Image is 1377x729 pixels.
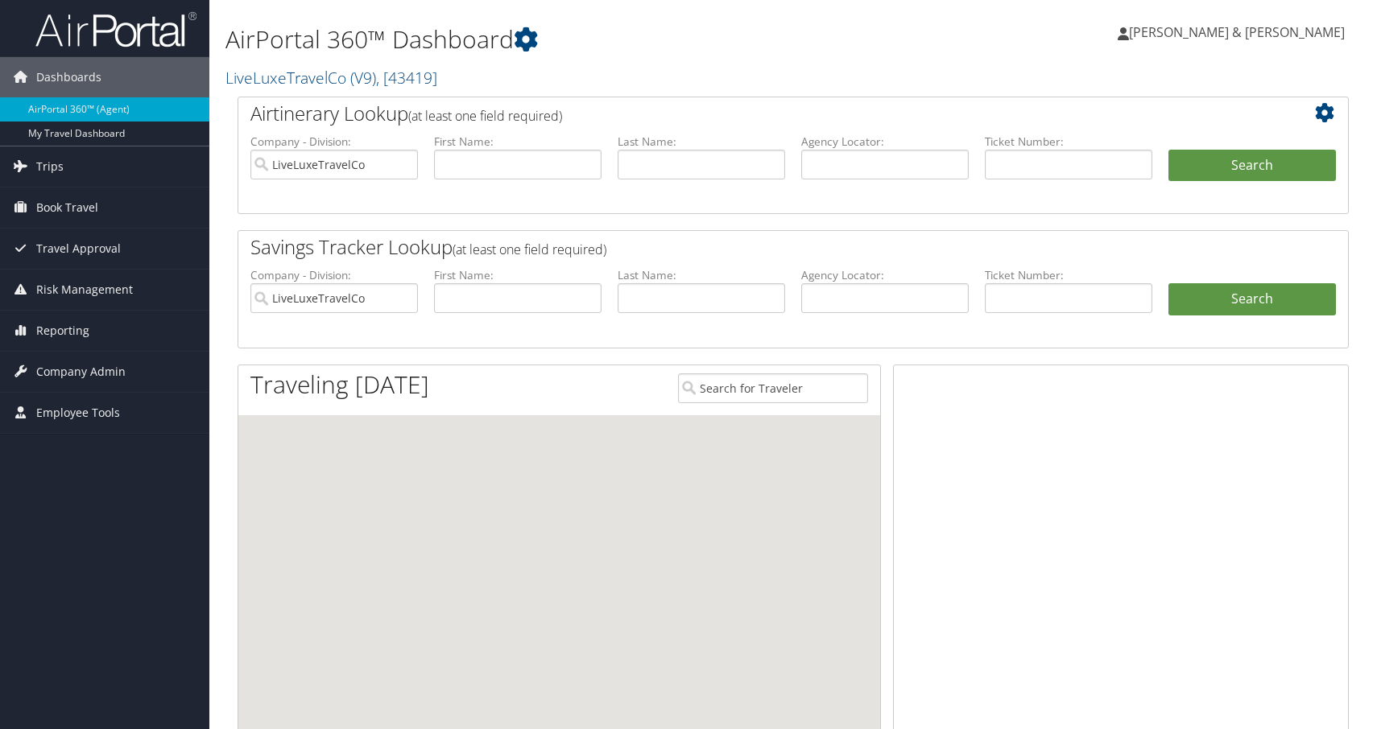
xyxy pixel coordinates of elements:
[618,267,785,283] label: Last Name:
[1129,23,1345,41] span: [PERSON_NAME] & [PERSON_NAME]
[350,67,376,89] span: ( V9 )
[250,267,418,283] label: Company - Division:
[408,107,562,125] span: (at least one field required)
[36,393,120,433] span: Employee Tools
[36,57,101,97] span: Dashboards
[35,10,196,48] img: airportal-logo.png
[1168,283,1336,315] a: Search
[36,146,64,187] span: Trips
[225,23,982,56] h1: AirPortal 360™ Dashboard
[376,67,437,89] span: , [ 43419 ]
[250,368,429,402] h1: Traveling [DATE]
[225,67,437,89] a: LiveLuxeTravelCo
[434,134,602,150] label: First Name:
[1168,150,1336,182] button: Search
[36,270,133,310] span: Risk Management
[678,373,868,403] input: Search for Traveler
[250,233,1243,261] h2: Savings Tracker Lookup
[250,100,1243,127] h2: Airtinerary Lookup
[1118,8,1361,56] a: [PERSON_NAME] & [PERSON_NAME]
[36,311,89,351] span: Reporting
[250,283,418,313] input: search accounts
[985,267,1152,283] label: Ticket Number:
[250,134,418,150] label: Company - Division:
[36,229,121,269] span: Travel Approval
[36,352,126,392] span: Company Admin
[985,134,1152,150] label: Ticket Number:
[36,187,98,228] span: Book Travel
[801,267,969,283] label: Agency Locator:
[434,267,602,283] label: First Name:
[618,134,785,150] label: Last Name:
[453,241,606,258] span: (at least one field required)
[801,134,969,150] label: Agency Locator:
